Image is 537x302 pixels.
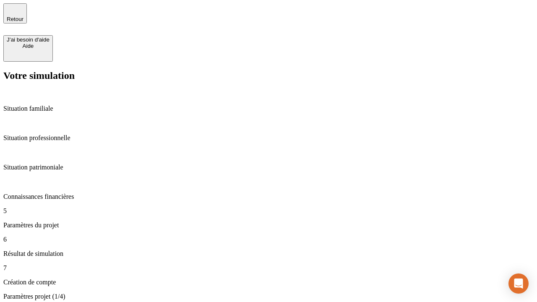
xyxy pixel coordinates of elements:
p: Situation familiale [3,105,534,112]
p: Situation professionnelle [3,134,534,142]
p: Création de compte [3,279,534,286]
button: Retour [3,3,27,23]
p: Situation patrimoniale [3,164,534,171]
p: Connaissances financières [3,193,534,200]
span: Retour [7,16,23,22]
p: 5 [3,207,534,215]
p: Paramètres du projet [3,221,534,229]
div: Aide [7,43,50,49]
p: Paramètres projet (1/4) [3,293,534,300]
div: Open Intercom Messenger [508,273,529,294]
h2: Votre simulation [3,70,534,81]
button: J’ai besoin d'aideAide [3,35,53,62]
p: 7 [3,264,534,272]
div: J’ai besoin d'aide [7,36,50,43]
p: Résultat de simulation [3,250,534,258]
p: 6 [3,236,534,243]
